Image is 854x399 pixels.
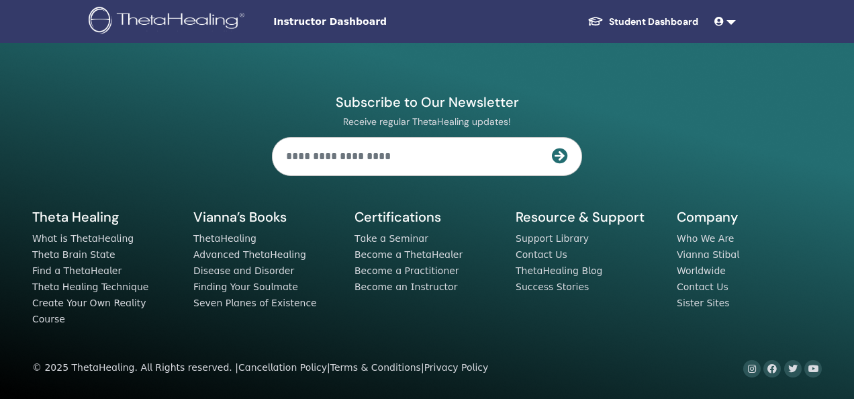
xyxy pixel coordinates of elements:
[354,265,459,276] a: Become a Practitioner
[32,265,122,276] a: Find a ThetaHealer
[193,265,294,276] a: Disease and Disorder
[354,233,428,244] a: Take a Seminar
[354,249,463,260] a: Become a ThetaHealer
[677,298,730,308] a: Sister Sites
[677,208,822,226] h5: Company
[330,362,421,373] a: Terms & Conditions
[193,249,306,260] a: Advanced ThetaHealing
[193,233,256,244] a: ThetaHealing
[354,208,500,226] h5: Certifications
[424,362,489,373] a: Privacy Policy
[193,281,298,292] a: Finding Your Soulmate
[272,93,582,111] h4: Subscribe to Our Newsletter
[677,233,734,244] a: Who We Are
[273,15,475,29] span: Instructor Dashboard
[677,265,726,276] a: Worldwide
[32,249,115,260] a: Theta Brain State
[516,249,567,260] a: Contact Us
[587,15,604,27] img: graduation-cap-white.svg
[32,360,488,376] div: © 2025 ThetaHealing. All Rights reserved. | | |
[32,298,146,324] a: Create Your Own Reality Course
[193,208,338,226] h5: Vianna’s Books
[193,298,317,308] a: Seven Planes of Existence
[354,281,457,292] a: Become an Instructor
[577,9,709,34] a: Student Dashboard
[272,116,582,128] p: Receive regular ThetaHealing updates!
[32,233,134,244] a: What is ThetaHealing
[516,265,602,276] a: ThetaHealing Blog
[516,208,661,226] h5: Resource & Support
[516,281,589,292] a: Success Stories
[677,249,739,260] a: Vianna Stibal
[677,281,728,292] a: Contact Us
[89,7,249,37] img: logo.png
[32,281,148,292] a: Theta Healing Technique
[238,362,327,373] a: Cancellation Policy
[516,233,589,244] a: Support Library
[32,208,177,226] h5: Theta Healing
